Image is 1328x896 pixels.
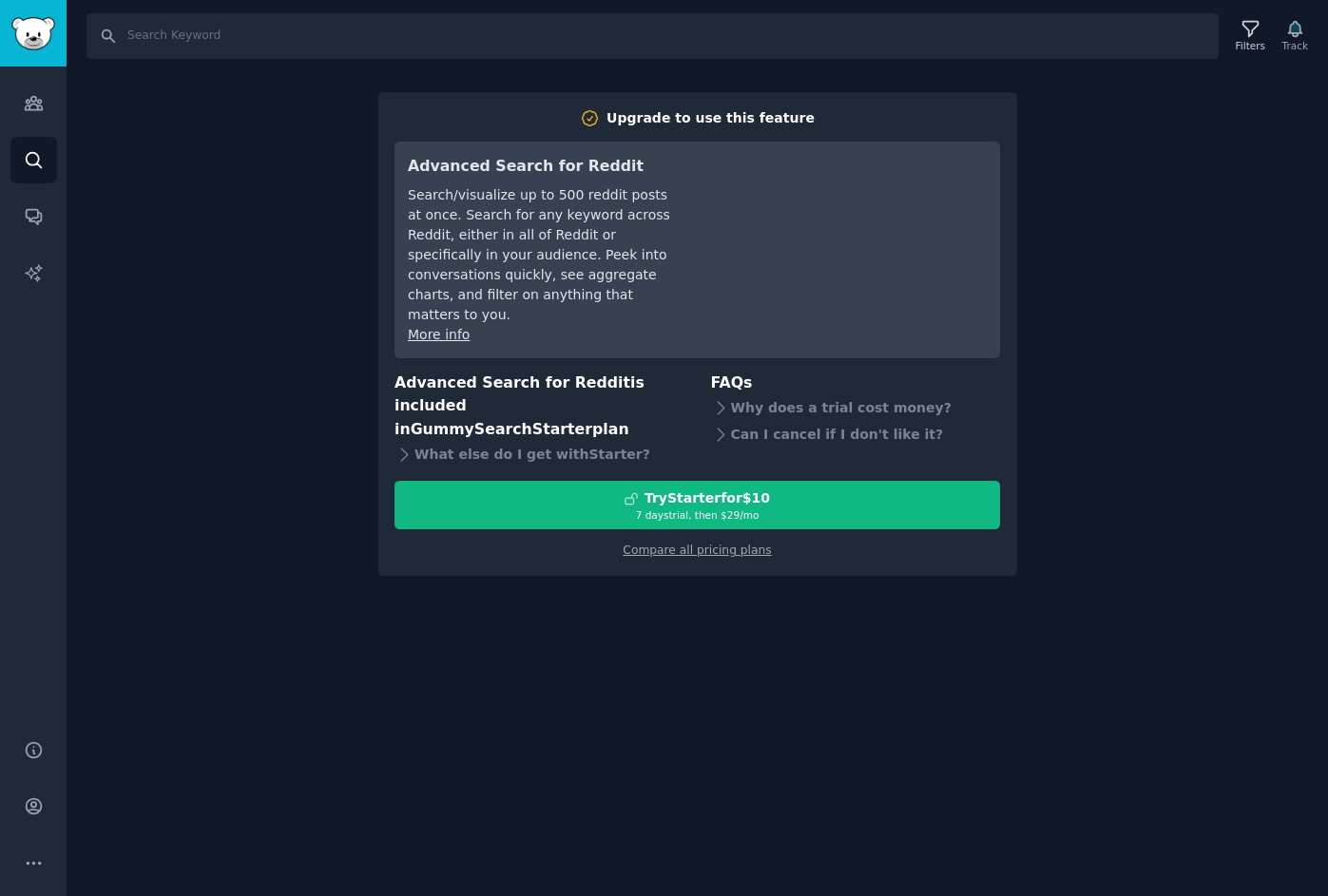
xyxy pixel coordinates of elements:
img: GummySearch logo [11,17,55,50]
div: Try Starter for $10 [645,488,770,508]
a: More info [408,327,470,342]
div: Upgrade to use this feature [606,108,815,128]
a: Compare all pricing plans [623,543,771,557]
h3: Advanced Search for Reddit [408,155,675,179]
div: Why does a trial cost money? [711,394,1001,421]
div: What else do I get with Starter ? [395,441,684,467]
iframe: YouTube video player [702,155,987,297]
div: Filters [1236,39,1265,52]
span: GummySearch Starter [411,420,592,438]
h3: Advanced Search for Reddit is included in plan [395,372,684,442]
div: Can I cancel if I don't like it? [711,421,1001,448]
h3: FAQs [711,372,1001,395]
button: TryStarterfor$107 daystrial, then $29/mo [395,481,1000,529]
input: Search Keyword [87,13,1219,59]
div: Search/visualize up to 500 reddit posts at once. Search for any keyword across Reddit, either in ... [408,185,675,325]
div: 7 days trial, then $ 29 /mo [395,508,999,522]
